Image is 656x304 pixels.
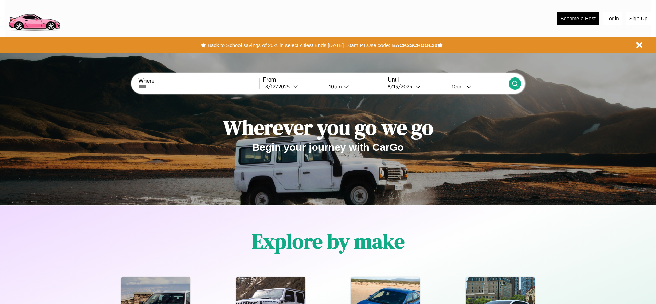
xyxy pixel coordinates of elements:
h1: Explore by make [252,227,405,255]
div: 8 / 12 / 2025 [265,83,293,90]
img: logo [5,3,63,32]
div: 10am [448,83,466,90]
button: 8/12/2025 [263,83,324,90]
button: 10am [324,83,384,90]
div: 10am [326,83,344,90]
button: Sign Up [626,12,651,25]
label: Where [138,78,259,84]
div: 8 / 13 / 2025 [388,83,415,90]
button: Back to School savings of 20% in select cities! Ends [DATE] 10am PT.Use code: [206,40,392,50]
b: BACK2SCHOOL20 [392,42,437,48]
button: Become a Host [557,12,599,25]
label: Until [388,77,508,83]
button: 10am [446,83,508,90]
label: From [263,77,384,83]
button: Login [603,12,622,25]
